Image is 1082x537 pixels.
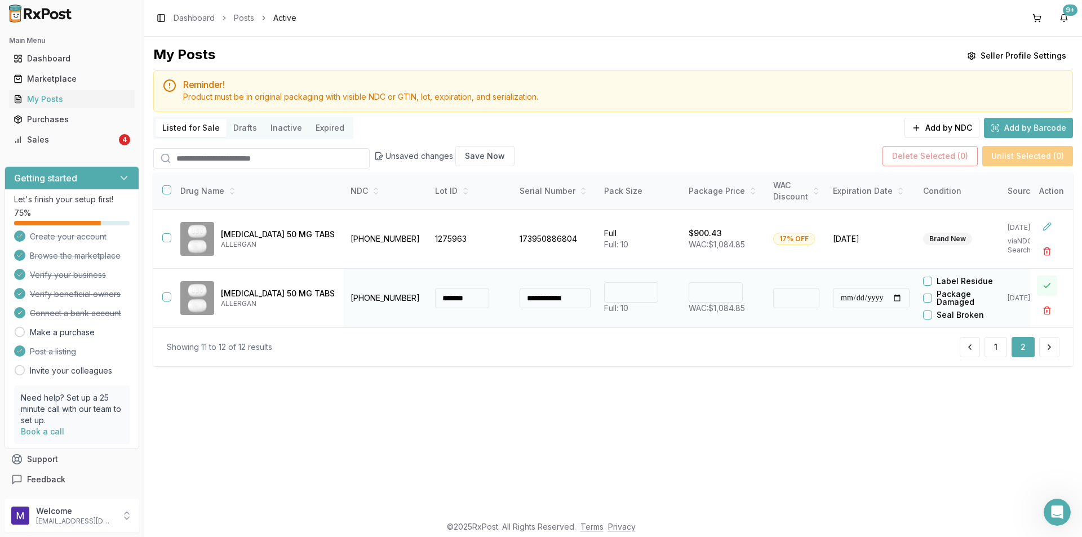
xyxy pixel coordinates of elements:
p: [EMAIL_ADDRESS][DOMAIN_NAME] [36,517,114,526]
span: 75 % [14,207,31,219]
div: Sales [14,134,117,145]
button: Purchases [5,110,139,128]
span: Connect a bank account [30,308,121,319]
div: Drug Name [180,185,335,197]
button: Edit [1037,216,1057,237]
span: Full: 10 [604,303,628,313]
div: Unsaved changes [374,146,515,166]
nav: breadcrumb [174,12,296,24]
a: Marketplace [9,69,135,89]
div: 4 [119,134,130,145]
a: Purchases [9,109,135,130]
span: Feedback [27,474,65,485]
a: Sales4 [9,130,135,150]
button: Add by Barcode [984,118,1073,138]
span: Post a listing [30,346,76,357]
iframe: Intercom live chat [1044,499,1071,526]
div: WAC Discount [773,180,819,202]
th: Action [1030,173,1073,210]
p: Let's finish your setup first! [14,194,130,205]
button: Save Now [455,146,515,166]
span: WAC: $1,084.85 [689,239,745,249]
span: Create your account [30,231,107,242]
img: Ubrelvy 50 MG TABS [180,222,214,256]
div: Showing 11 to 12 of 12 results [167,341,272,353]
label: Seal Broken [937,311,984,319]
img: Ubrelvy 50 MG TABS [180,281,214,315]
a: Posts [234,12,254,24]
p: ALLERGAN [221,240,335,249]
td: 1275963 [428,210,513,269]
label: Label Residue [937,277,993,285]
button: My Posts [5,90,139,108]
div: Package Price [689,185,760,197]
a: Invite your colleagues [30,365,112,376]
button: Expired [309,119,351,137]
p: Need help? Set up a 25 minute call with our team to set up. [21,392,123,426]
button: Close [1037,276,1057,296]
button: 2 [1012,337,1035,357]
label: Package Damaged [937,290,1001,306]
th: Pack Size [597,173,682,210]
p: [MEDICAL_DATA] 50 MG TABS [221,229,335,240]
a: Dashboard [9,48,135,69]
div: 9+ [1063,5,1077,16]
button: Feedback [5,469,139,490]
button: Add by NDC [904,118,979,138]
span: Verify your business [30,269,106,281]
div: NDC [351,185,422,197]
div: Source [1008,185,1050,197]
p: ALLERGAN [221,299,335,308]
a: Dashboard [174,12,215,24]
p: via NDC Search [1008,237,1050,255]
div: 17% OFF [773,233,815,245]
p: [MEDICAL_DATA] 50 MG TABS [221,288,335,299]
button: Delete [1037,300,1057,321]
h2: Main Menu [9,36,135,45]
a: My Posts [9,89,135,109]
button: Listed for Sale [156,119,227,137]
button: Support [5,449,139,469]
td: [PHONE_NUMBER] [344,210,428,269]
p: Welcome [36,505,114,517]
img: User avatar [11,507,29,525]
div: Marketplace [14,73,130,85]
a: Privacy [608,522,636,531]
div: My Posts [153,46,215,66]
a: Book a call [21,427,64,436]
div: Brand New [923,233,972,245]
button: Sales4 [5,131,139,149]
p: [DATE] [1008,294,1050,303]
th: Condition [916,173,1001,210]
h5: Reminder! [183,80,1063,89]
p: $900.43 [689,228,722,239]
td: Full [597,210,682,269]
a: Terms [580,522,604,531]
button: 9+ [1055,9,1073,27]
div: Dashboard [14,53,130,64]
span: Active [273,12,296,24]
span: Browse the marketplace [30,250,121,261]
button: Delete [1037,241,1057,261]
span: Full: 10 [604,239,628,249]
h3: Getting started [14,171,77,185]
div: Product must be in original packaging with visible NDC or GTIN, lot, expiration, and serialization. [183,91,1063,103]
span: WAC: $1,084.85 [689,303,745,313]
td: [PHONE_NUMBER] [344,269,428,328]
img: RxPost Logo [5,5,77,23]
div: My Posts [14,94,130,105]
button: 1 [985,337,1007,357]
button: Inactive [264,119,309,137]
span: Verify beneficial owners [30,289,121,300]
button: Seller Profile Settings [960,46,1073,66]
a: Make a purchase [30,327,95,338]
span: [DATE] [833,233,910,245]
button: Marketplace [5,70,139,88]
div: Serial Number [520,185,591,197]
p: [DATE] [1008,223,1050,232]
div: Purchases [14,114,130,125]
button: Dashboard [5,50,139,68]
div: Lot ID [435,185,506,197]
div: Expiration Date [833,185,910,197]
